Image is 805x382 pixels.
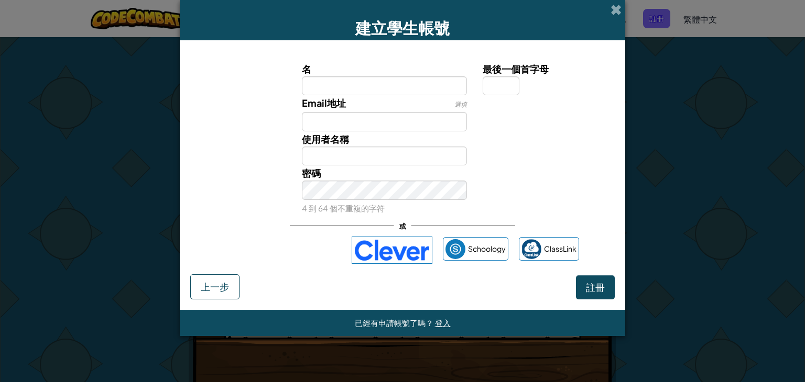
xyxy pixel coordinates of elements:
[302,63,311,75] span: 名
[586,281,605,293] span: 註冊
[468,241,506,256] span: Schoology
[201,280,229,293] span: 上一步
[355,318,435,328] span: 已經有申請帳號了嗎？
[302,97,346,109] span: Email地址
[544,241,576,256] span: ClassLink
[355,18,450,38] span: 建立學生帳號
[302,133,349,145] span: 使用者名稱
[445,239,465,259] img: schoology.png
[394,218,411,233] span: 或
[454,100,467,108] span: 選填
[352,237,432,264] img: clever-logo-blue.png
[576,275,615,299] button: 註冊
[521,239,541,259] img: classlink-logo-small.png
[302,203,385,213] small: 4 到 64 個不重複的字符
[435,318,451,328] a: 登入
[190,274,240,299] button: 上一步
[221,239,346,262] iframe: 「使用 Google 帳戶登入」按鈕
[302,167,321,179] span: 密碼
[483,63,549,75] span: 最後一個首字母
